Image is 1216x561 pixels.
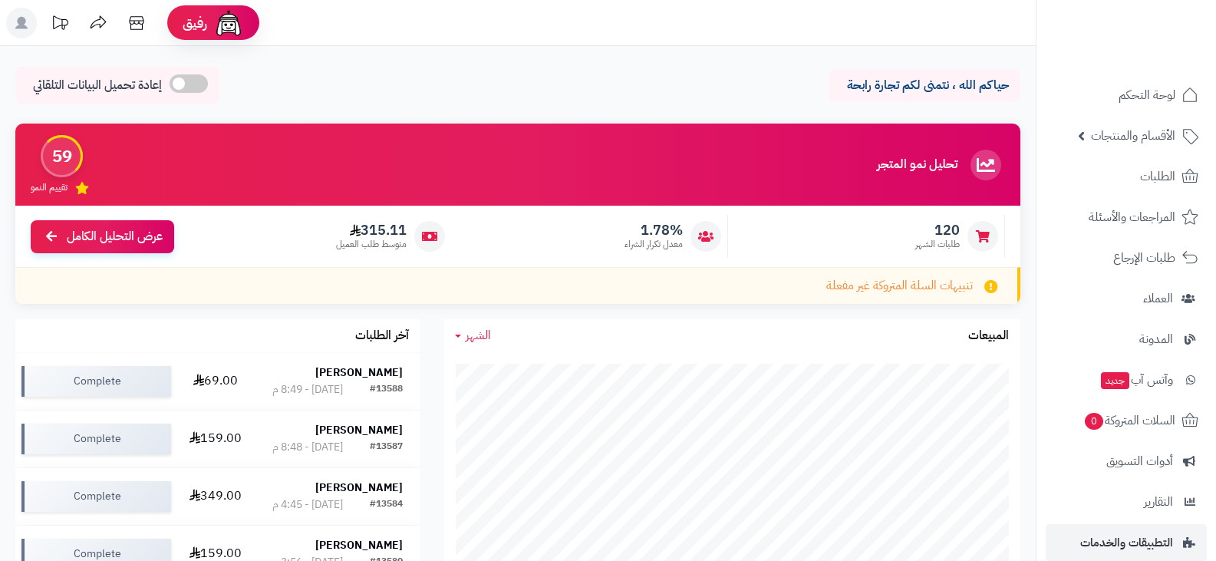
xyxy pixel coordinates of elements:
h3: المبيعات [968,329,1009,343]
span: وآتس آب [1099,369,1173,391]
span: تنبيهات السلة المتروكة غير مفعلة [826,277,973,295]
div: #13588 [370,382,403,398]
div: Complete [21,481,171,512]
div: Complete [21,424,171,454]
a: التطبيقات والخدمات [1046,524,1207,561]
a: المراجعات والأسئلة [1046,199,1207,236]
span: المراجعات والأسئلة [1089,206,1175,228]
a: عرض التحليل الكامل [31,220,174,253]
a: التقارير [1046,483,1207,520]
span: جديد [1101,372,1129,389]
td: 159.00 [177,411,255,467]
strong: [PERSON_NAME] [315,480,403,496]
span: لوحة التحكم [1119,84,1175,106]
div: [DATE] - 4:45 م [272,497,343,513]
span: المدونة [1139,328,1173,350]
h3: تحليل نمو المتجر [877,158,957,172]
a: الشهر [455,327,491,345]
strong: [PERSON_NAME] [315,365,403,381]
span: 0 [1085,413,1103,430]
span: طلبات الشهر [915,238,960,251]
span: التقارير [1144,491,1173,513]
div: [DATE] - 8:48 م [272,440,343,455]
a: المدونة [1046,321,1207,358]
span: السلات المتروكة [1083,410,1175,431]
a: العملاء [1046,280,1207,317]
span: إعادة تحميل البيانات التلقائي [33,77,162,94]
a: أدوات التسويق [1046,443,1207,480]
img: ai-face.png [213,8,244,38]
strong: [PERSON_NAME] [315,422,403,438]
a: السلات المتروكة0 [1046,402,1207,439]
div: Complete [21,366,171,397]
div: #13584 [370,497,403,513]
span: 1.78% [624,222,683,239]
span: الأقسام والمنتجات [1091,125,1175,147]
div: [DATE] - 8:49 م [272,382,343,398]
span: العملاء [1143,288,1173,309]
a: طلبات الإرجاع [1046,239,1207,276]
h3: آخر الطلبات [355,329,409,343]
div: #13587 [370,440,403,455]
span: أدوات التسويق [1106,450,1173,472]
span: الشهر [466,326,491,345]
span: التطبيقات والخدمات [1080,532,1173,553]
span: تقييم النمو [31,181,68,194]
span: طلبات الإرجاع [1113,247,1175,269]
a: تحديثات المنصة [41,8,79,42]
span: متوسط طلب العميل [336,238,407,251]
a: لوحة التحكم [1046,77,1207,114]
td: 349.00 [177,468,255,525]
span: عرض التحليل الكامل [67,228,163,246]
strong: [PERSON_NAME] [315,537,403,553]
a: الطلبات [1046,158,1207,195]
a: وآتس آبجديد [1046,361,1207,398]
span: الطلبات [1140,166,1175,187]
span: 120 [915,222,960,239]
span: معدل تكرار الشراء [624,238,683,251]
td: 69.00 [177,353,255,410]
span: رفيق [183,14,207,32]
span: 315.11 [336,222,407,239]
p: حياكم الله ، نتمنى لكم تجارة رابحة [840,77,1009,94]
